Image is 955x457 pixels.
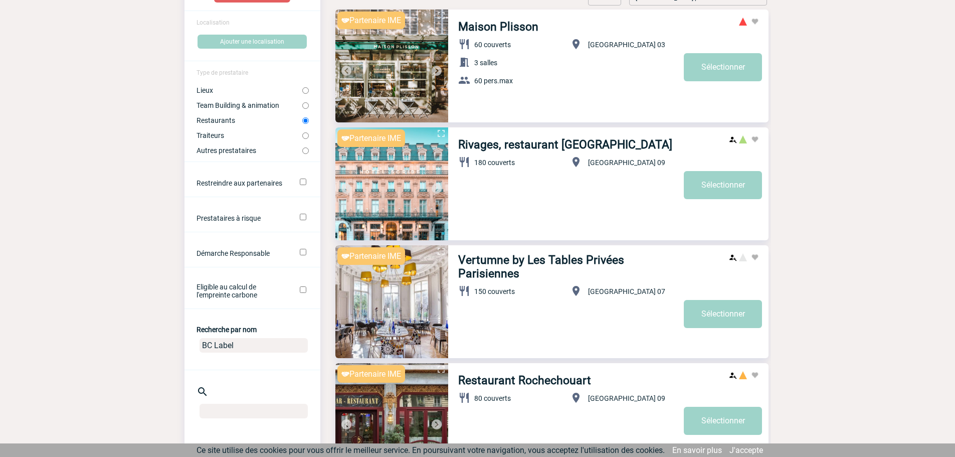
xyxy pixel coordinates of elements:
div: Partenaire IME [337,365,405,383]
div: Partenaire IME [337,129,405,147]
span: Risque moyen [739,253,747,261]
img: Prestataire ayant déjà créé un devis [729,135,737,143]
span: [GEOGRAPHIC_DATA] 09 [588,394,665,402]
span: 60 pers.max [474,77,513,85]
span: Ce site utilise des cookies pour vous offrir le meilleur service. En poursuivant votre navigation... [197,445,665,455]
label: Restaurants [197,116,302,124]
a: Restaurant Rochechouart [458,374,591,387]
a: Vertumne by Les Tables Privées Parisiennes [458,253,684,280]
span: Risque faible [739,135,747,143]
img: baseline_restaurant_white_24dp-b.png [458,285,470,297]
label: Restreindre aux partenaires [197,179,286,187]
label: Traiteurs [197,131,302,139]
a: Sélectionner [684,171,762,199]
a: J'accepte [729,445,763,455]
img: Ajouter aux favoris [751,135,759,143]
img: 1.jpg [335,10,448,122]
img: search-24-px.png [197,386,209,398]
a: Sélectionner [684,300,762,328]
span: Risque très élevé [739,18,747,26]
img: baseline_group_white_24dp-b.png [458,74,470,86]
label: Recherche par nom [197,326,257,334]
img: partnaire IME [341,18,349,23]
input: Démarche Responsable [300,249,306,255]
img: Ajouter aux favoris [751,371,759,379]
img: Ajouter aux favoris [751,253,759,261]
img: Ajouter aux favoris [751,18,759,26]
div: Partenaire IME [337,12,405,29]
span: 150 couverts [474,287,515,295]
img: 1.jpg [335,127,448,240]
img: 1.jpg [335,245,448,358]
label: Lieux [197,86,302,94]
span: [GEOGRAPHIC_DATA] 03 [588,41,665,49]
span: 3 salles [474,59,497,67]
span: Risque élevé [739,371,747,379]
img: baseline_location_on_white_24dp-b.png [570,156,582,168]
a: Sélectionner [684,53,762,81]
img: baseline_location_on_white_24dp-b.png [570,38,582,50]
img: baseline_meeting_room_white_24dp-b.png [458,56,470,68]
img: partnaire IME [341,254,349,259]
a: Maison Plisson [458,20,538,34]
label: Démarche Responsable [197,249,286,257]
img: Prestataire ayant déjà créé un devis [729,371,737,379]
span: 80 couverts [474,394,511,402]
img: baseline_restaurant_white_24dp-b.png [458,156,470,168]
img: baseline_restaurant_white_24dp-b.png [458,38,470,50]
span: Localisation [197,19,230,26]
img: baseline_location_on_white_24dp-b.png [570,285,582,297]
img: partnaire IME [341,372,349,377]
span: Type de prestataire [197,69,248,76]
span: 60 couverts [474,41,511,49]
span: [GEOGRAPHIC_DATA] 09 [588,159,665,167]
label: Team Building & animation [197,101,302,109]
img: baseline_restaurant_white_24dp-b.png [458,392,470,404]
img: Prestataire ayant déjà créé un devis [729,253,737,261]
span: [GEOGRAPHIC_DATA] 07 [588,287,665,295]
button: Ajouter une localisation [198,35,307,49]
a: En savoir plus [672,445,722,455]
label: Autres prestataires [197,146,302,155]
a: Rivages, restaurant [GEOGRAPHIC_DATA] [458,138,672,151]
a: Sélectionner [684,407,762,435]
img: baseline_location_on_white_24dp-b.png [570,392,582,404]
span: 180 couverts [474,159,515,167]
input: Eligible au calcul de l'empreinte carbone [300,286,306,293]
label: Prestataires à risque [197,214,286,222]
div: Partenaire IME [337,247,405,265]
img: partnaire IME [341,136,349,141]
label: Eligible au calcul de l'empreinte carbone [197,283,286,299]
